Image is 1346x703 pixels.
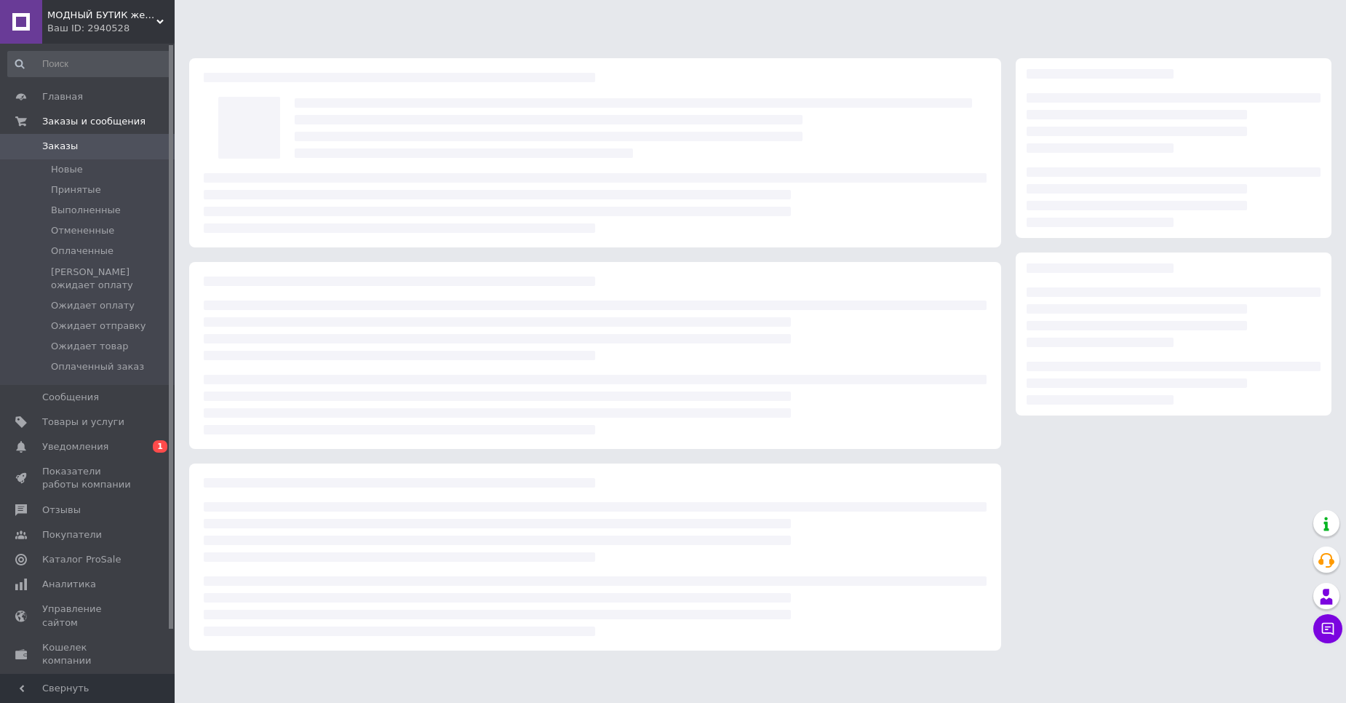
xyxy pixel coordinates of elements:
[42,90,83,103] span: Главная
[42,391,99,404] span: Сообщения
[1313,614,1342,643] button: Чат с покупателем
[51,340,128,353] span: Ожидает товар
[42,504,81,517] span: Отзывы
[51,183,101,196] span: Принятые
[51,163,83,176] span: Новые
[51,266,170,292] span: [PERSON_NAME] ожидает оплату
[47,9,156,22] span: МОДНЫЙ БУТИК женская обувь, сумки, кошельки, бижутерия, купальники, рюкзаки, куртки женские
[51,319,146,333] span: Ожидает отправку
[42,641,135,667] span: Кошелек компании
[51,299,135,312] span: Ожидает оплату
[42,416,124,429] span: Товары и услуги
[42,465,135,491] span: Показатели работы компании
[42,603,135,629] span: Управление сайтом
[7,51,172,77] input: Поиск
[42,528,102,541] span: Покупатели
[51,360,144,373] span: Оплаченный заказ
[153,440,167,453] span: 1
[42,578,96,591] span: Аналитика
[51,245,114,258] span: Оплаченные
[42,140,78,153] span: Заказы
[51,224,114,237] span: Отмененные
[42,553,121,566] span: Каталог ProSale
[42,440,108,453] span: Уведомления
[47,22,175,35] div: Ваш ID: 2940528
[42,115,146,128] span: Заказы и сообщения
[51,204,121,217] span: Выполненные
